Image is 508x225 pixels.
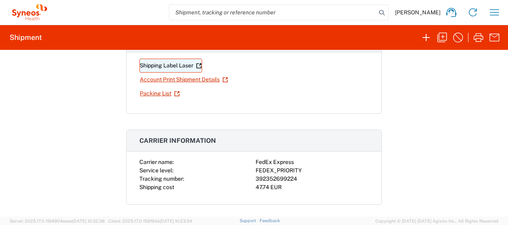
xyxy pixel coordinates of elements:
[375,217,498,225] span: Copyright © [DATE]-[DATE] Agistix Inc., All Rights Reserved
[169,5,376,20] input: Shipment, tracking or reference number
[256,183,369,191] div: 47.74 EUR
[256,175,369,183] div: 392352699224
[260,218,280,223] a: Feedback
[256,166,369,175] div: FEDEX_PRIORITY
[256,158,369,166] div: FedEx Express
[139,137,216,144] span: Carrier information
[139,59,202,73] a: Shipping Label Laser
[139,184,174,190] span: Shipping cost
[139,87,180,101] a: Packing List
[160,219,192,223] span: [DATE] 10:23:34
[139,159,174,165] span: Carrier name:
[10,219,105,223] span: Server: 2025.17.0-1194904eeae
[72,219,105,223] span: [DATE] 10:32:38
[139,176,184,182] span: Tracking number:
[139,73,228,87] a: Account Print Shipment Details
[139,167,173,174] span: Service level:
[108,219,192,223] span: Client: 2025.17.0-159f9de
[395,9,441,16] span: [PERSON_NAME]
[240,218,260,223] a: Support
[10,33,42,42] h2: Shipment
